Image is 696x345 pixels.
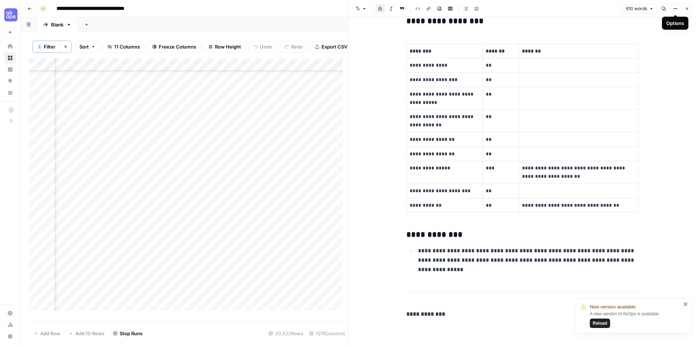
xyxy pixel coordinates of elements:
[590,311,681,328] div: A new version of AirOps is available.
[44,43,55,50] span: Filter
[109,328,147,339] button: Stop Runs
[103,41,145,52] button: 11 Columns
[4,331,16,342] button: Help + Support
[65,328,109,339] button: Add 10 Rows
[260,43,272,50] span: Undo
[623,4,657,13] button: 610 words
[215,43,241,50] span: Row Height
[4,8,17,21] img: Cohort 5 Logo
[4,6,16,24] button: Workspace: Cohort 5
[590,319,610,328] button: Reload
[75,330,104,337] span: Add 10 Rows
[593,320,607,327] span: Reload
[249,41,277,52] button: Undo
[306,328,348,339] div: 11/11 Columns
[683,301,688,307] button: close
[280,41,307,52] button: Redo
[79,43,89,50] span: Sort
[4,41,16,52] a: Home
[159,43,196,50] span: Freeze Columns
[310,41,352,52] button: Export CSV
[75,41,100,52] button: Sort
[322,43,347,50] span: Export CSV
[40,330,60,337] span: Add Row
[4,52,16,64] a: Browse
[590,303,635,311] span: New version available
[4,75,16,87] a: Opportunities
[4,64,16,75] a: Insights
[114,43,140,50] span: 11 Columns
[291,43,303,50] span: Redo
[120,330,142,337] span: Stop Runs
[4,307,16,319] a: Settings
[51,21,63,28] div: Blank
[38,44,41,50] span: 1
[626,5,647,12] span: 610 words
[4,319,16,331] a: Usage
[37,17,78,32] a: Blank
[4,87,16,98] a: Your Data
[266,328,306,339] div: 20,522 Rows
[148,41,201,52] button: Freeze Columns
[33,41,60,52] button: 1Filter
[204,41,246,52] button: Row Height
[29,328,65,339] button: Add Row
[37,44,42,50] div: 1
